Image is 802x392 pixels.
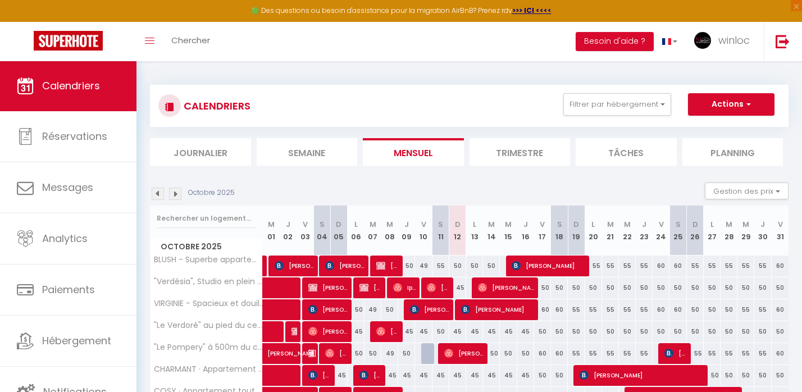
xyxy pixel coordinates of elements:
[568,321,585,342] div: 50
[381,206,398,256] th: 08
[687,206,704,256] th: 26
[286,219,290,230] abbr: J
[704,321,721,342] div: 50
[376,321,399,342] span: [PERSON_NAME]
[466,206,483,256] th: 13
[704,256,721,276] div: 55
[619,256,636,276] div: 55
[171,34,210,46] span: Chercher
[754,277,771,298] div: 50
[704,299,721,320] div: 50
[682,138,783,166] li: Planning
[551,206,568,256] th: 18
[308,343,314,364] span: [PERSON_NAME]
[398,365,415,386] div: 45
[42,334,111,348] span: Hébergement
[619,299,636,320] div: 55
[461,299,534,320] span: [PERSON_NAME]
[602,299,619,320] div: 55
[778,219,783,230] abbr: V
[444,343,484,364] span: [PERSON_NAME]
[415,365,432,386] div: 45
[607,219,614,230] abbr: M
[303,219,308,230] abbr: V
[687,256,704,276] div: 55
[348,206,364,256] th: 06
[737,365,754,386] div: 50
[585,299,601,320] div: 55
[257,138,358,166] li: Semaine
[438,219,443,230] abbr: S
[263,206,280,256] th: 01
[669,206,686,256] th: 25
[512,255,585,276] span: [PERSON_NAME]
[705,183,789,199] button: Gestion des prix
[348,321,364,342] div: 45
[517,365,534,386] div: 45
[687,343,704,364] div: 55
[534,206,551,256] th: 17
[585,277,601,298] div: 50
[619,277,636,298] div: 50
[619,343,636,364] div: 55
[721,321,737,342] div: 50
[500,321,517,342] div: 45
[602,277,619,298] div: 50
[427,277,449,298] span: [PERSON_NAME]
[415,256,432,276] div: 49
[483,343,500,364] div: 50
[669,256,686,276] div: 60
[505,219,512,230] abbr: M
[557,219,562,230] abbr: S
[466,256,483,276] div: 50
[163,22,218,61] a: Chercher
[466,321,483,342] div: 45
[534,277,551,298] div: 50
[568,299,585,320] div: 55
[568,277,585,298] div: 50
[488,219,495,230] abbr: M
[540,219,545,230] abbr: V
[772,256,789,276] div: 60
[602,256,619,276] div: 55
[336,219,341,230] abbr: D
[364,206,381,256] th: 07
[152,277,265,286] span: "Verdésia", Studio en plein cœur de [GEOGRAPHIC_DATA]
[772,299,789,320] div: 60
[754,365,771,386] div: 50
[398,206,415,256] th: 09
[602,321,619,342] div: 50
[42,180,93,194] span: Messages
[580,364,703,386] span: [PERSON_NAME]
[381,365,398,386] div: 45
[585,206,601,256] th: 20
[642,219,646,230] abbr: J
[624,219,631,230] abbr: M
[517,343,534,364] div: 50
[483,321,500,342] div: 45
[636,206,653,256] th: 23
[718,33,750,47] span: winloc
[275,255,314,276] span: [PERSON_NAME]
[393,277,416,298] span: Ipan Ranarison
[568,343,585,364] div: 55
[534,365,551,386] div: 50
[404,219,409,230] abbr: J
[704,277,721,298] div: 50
[152,365,265,373] span: CHARMANT · Appartement charmant et spacieux/proche centre
[432,256,449,276] div: 55
[687,299,704,320] div: 50
[421,219,426,230] abbr: V
[534,299,551,320] div: 60
[721,206,737,256] th: 28
[291,321,297,342] span: [PERSON_NAME]
[772,343,789,364] div: 60
[721,256,737,276] div: 55
[313,206,330,256] th: 04
[754,299,771,320] div: 55
[669,277,686,298] div: 50
[692,219,698,230] abbr: D
[568,206,585,256] th: 19
[308,364,331,386] span: [PERSON_NAME]
[325,343,348,364] span: [PERSON_NAME]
